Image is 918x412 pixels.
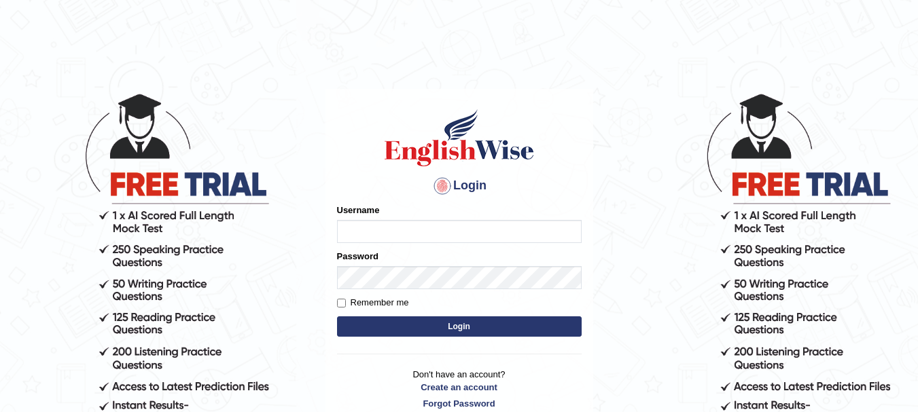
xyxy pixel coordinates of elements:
p: Don't have an account? [337,368,582,410]
label: Remember me [337,296,409,310]
img: Logo of English Wise sign in for intelligent practice with AI [382,107,537,168]
a: Create an account [337,381,582,394]
label: Username [337,204,380,217]
label: Password [337,250,378,263]
input: Remember me [337,299,346,307]
button: Login [337,316,582,337]
a: Forgot Password [337,397,582,410]
h4: Login [337,175,582,197]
